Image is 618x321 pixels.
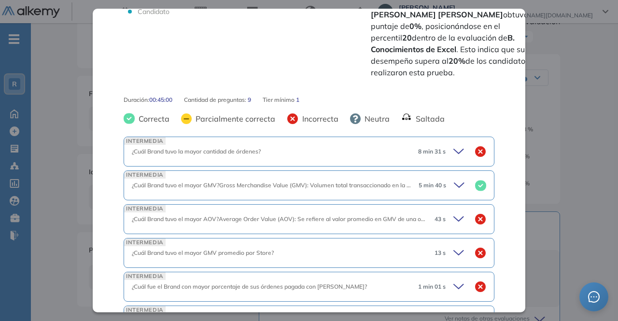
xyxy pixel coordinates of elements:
span: 43 s [435,215,446,223]
strong: 0% [409,21,421,31]
span: Saltada [412,113,445,125]
span: Duración : [124,96,149,104]
span: 5 min 40 s [419,181,446,190]
span: ¿Cuál Brand tuvo la mayor cantidad de órdenes? [132,148,261,155]
span: Correcta [135,113,169,125]
strong: 20% [449,56,465,66]
span: INTERMEDIA [124,137,166,144]
span: Neutra [361,113,390,125]
span: Tier mínimo [263,96,296,104]
span: Incorrecta [298,113,338,125]
span: 1 [296,96,299,104]
span: 8 min 31 s [418,147,446,156]
strong: [PERSON_NAME] [438,10,503,19]
span: message [588,291,600,303]
span: 00:45:00 [149,96,172,104]
span: Parcialmente correcta [192,113,275,125]
strong: 20 [402,33,412,42]
span: INTERMEDIA [124,238,166,246]
span: INTERMEDIA [124,272,166,279]
span: INTERMEDIA [124,205,166,212]
span: Cantidad de preguntas: [184,96,248,104]
span: 1 min 01 s [418,282,446,291]
span: ¿Cuál Brand tuvo el mayor GMV promedio por Store? [132,249,274,256]
strong: [PERSON_NAME] [371,10,436,19]
strong: B. Conocimientos de Excel [371,33,515,54]
span: INTERMEDIA [124,171,166,178]
span: ¿Cuál fue el Brand con mayor porcentaje de sus órdenes pagada con [PERSON_NAME]? [132,283,367,290]
span: 13 s [435,249,446,257]
span: INTERMEDIA [124,306,166,313]
text: Candidato [138,7,169,16]
span: 9 [248,96,251,104]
